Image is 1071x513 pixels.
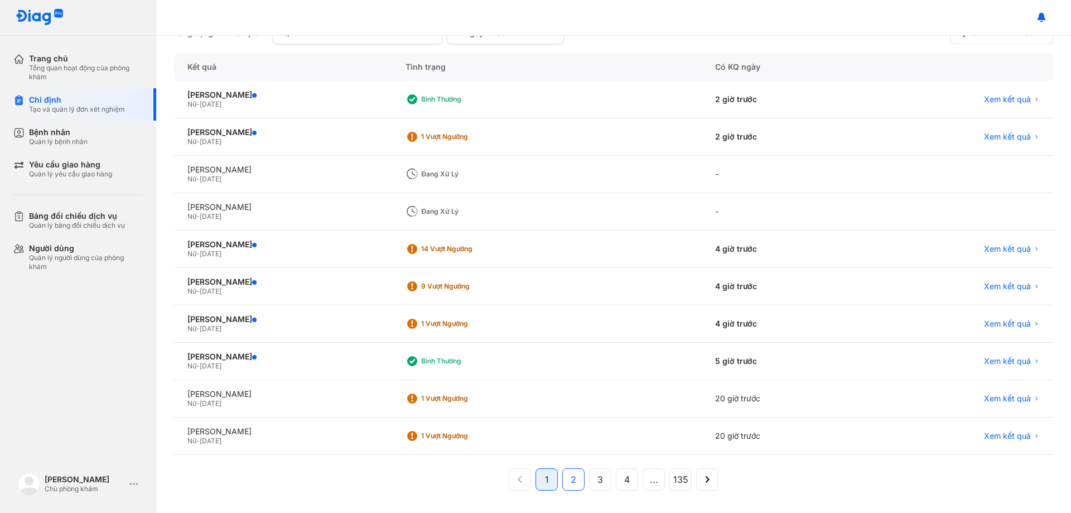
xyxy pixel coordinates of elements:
span: - [196,399,200,407]
div: [PERSON_NAME] [187,352,379,362]
div: Chỉ định [29,95,125,105]
button: ... [643,468,665,491]
div: [PERSON_NAME] [187,389,379,399]
button: 2 [562,468,585,491]
span: - [196,287,200,295]
div: 1 Vượt ngưỡng [421,132,510,141]
span: - [196,212,200,220]
span: 3 [597,473,603,486]
div: [PERSON_NAME] [187,314,379,324]
span: Xem kết quả [984,356,1031,366]
div: Kết quả [174,53,392,81]
span: [DATE] [200,175,221,183]
div: Quản lý bảng đối chiếu dịch vụ [29,221,125,230]
button: 3 [589,468,611,491]
img: logo [16,9,64,26]
div: Quản lý yêu cầu giao hàng [29,170,112,179]
span: 4 [624,473,630,486]
div: [PERSON_NAME] [187,202,379,212]
span: [DATE] [200,362,221,370]
span: Xem kết quả [984,394,1031,404]
div: [PERSON_NAME] [187,239,379,250]
div: Yêu cầu giao hàng [29,160,112,170]
div: Tình trạng [392,53,702,81]
span: [DATE] [200,250,221,258]
span: [DATE] [200,437,221,445]
span: - [196,437,200,445]
div: Bình thường [421,95,510,104]
span: - [196,250,200,258]
button: 4 [616,468,638,491]
span: Xem kết quả [984,244,1031,254]
div: 2 giờ trước [702,81,865,118]
span: Xem kết quả [984,132,1031,142]
div: - [702,156,865,193]
div: Tổng quan hoạt động của phòng khám [29,64,143,81]
span: [DATE] [200,287,221,295]
div: [PERSON_NAME] [187,426,379,437]
button: 1 [535,468,558,491]
div: 9 Vượt ngưỡng [421,282,510,291]
span: Xem kết quả [984,319,1031,329]
span: Nữ [187,175,196,183]
span: [DATE] [200,399,221,407]
span: Nữ [187,437,196,445]
div: Tạo và quản lý đơn xét nghiệm [29,105,125,114]
div: 20 giờ trước [702,380,865,418]
div: [PERSON_NAME] [187,165,379,175]
div: [PERSON_NAME] [45,474,125,485]
div: 4 giờ trước [702,268,865,305]
span: Xem kết quả [984,94,1031,104]
div: 4 giờ trước [702,231,865,268]
span: 2 [571,473,576,486]
div: Đang xử lý [421,207,510,216]
span: 135 [673,473,688,486]
span: - [196,175,200,183]
span: [DATE] [200,324,221,333]
div: [PERSON_NAME] [187,90,379,100]
span: - [196,137,200,146]
div: Bảng đối chiếu dịch vụ [29,211,125,221]
span: Nữ [187,287,196,295]
span: - [196,324,200,333]
div: [PERSON_NAME] [187,127,379,137]
div: Quản lý bệnh nhân [29,137,88,146]
div: 1 Vượt ngưỡng [421,394,510,403]
div: [PERSON_NAME] [187,277,379,287]
span: - [196,362,200,370]
img: logo [18,473,40,495]
div: 1 Vượt ngưỡng [421,432,510,440]
span: [DATE] [200,137,221,146]
span: [DATE] [200,212,221,220]
div: Trang chủ [29,54,143,64]
span: - [196,100,200,108]
span: Nữ [187,100,196,108]
div: 4 giờ trước [702,305,865,343]
span: [DATE] [200,100,221,108]
div: Bình thường [421,357,510,366]
div: Người dùng [29,243,143,253]
div: - [702,193,865,231]
div: Bệnh nhân [29,127,88,137]
div: 14 Vượt ngưỡng [421,244,510,253]
div: 5 giờ trước [702,343,865,380]
span: ... [650,473,658,486]
div: Quản lý người dùng của phòng khám [29,253,143,271]
span: Nữ [187,324,196,333]
button: 135 [669,468,692,491]
div: Chủ phòng khám [45,485,125,493]
div: 20 giờ trước [702,418,865,455]
span: Xem kết quả [984,281,1031,291]
span: Nữ [187,212,196,220]
span: Xem kết quả [984,431,1031,441]
span: Nữ [187,250,196,258]
span: 1 [545,473,549,486]
span: Nữ [187,399,196,407]
span: Nữ [187,137,196,146]
div: 2 giờ trước [702,118,865,156]
div: 1 Vượt ngưỡng [421,319,510,328]
div: Đang xử lý [421,170,510,179]
div: Có KQ ngày [702,53,865,81]
span: Nữ [187,362,196,370]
